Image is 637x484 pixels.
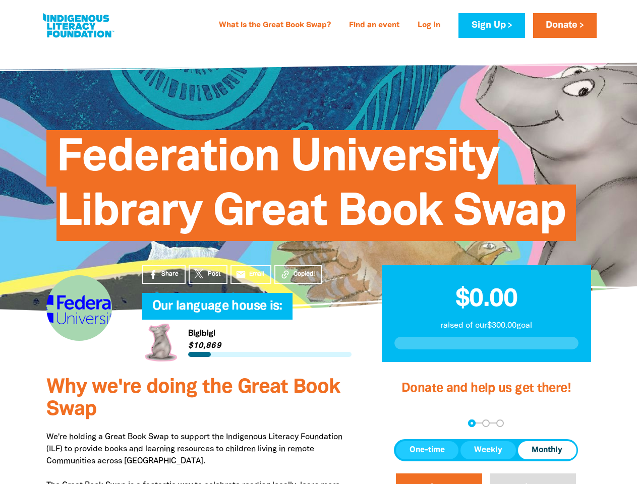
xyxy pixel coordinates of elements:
[533,13,597,38] a: Donate
[189,265,227,284] a: Post
[532,444,562,456] span: Monthly
[482,419,490,427] button: Navigate to step 2 of 3 to enter your details
[394,439,578,461] div: Donation frequency
[460,441,516,459] button: Weekly
[401,383,571,394] span: Donate and help us get there!
[142,310,352,316] h6: My Team
[208,270,220,279] span: Post
[152,300,282,320] span: Our language house is:
[46,378,340,419] span: Why we're doing the Great Book Swap
[474,444,502,456] span: Weekly
[343,18,406,34] a: Find an event
[468,419,476,427] button: Navigate to step 1 of 3 to enter your donation amount
[410,444,445,456] span: One-time
[496,419,504,427] button: Navigate to step 3 of 3 to enter your payment details
[274,265,322,284] button: Copied!
[412,18,446,34] a: Log In
[518,441,576,459] button: Monthly
[294,270,315,279] span: Copied!
[249,270,264,279] span: Email
[142,265,186,284] a: Share
[396,441,458,459] button: One-time
[236,269,246,280] i: email
[394,320,578,332] p: raised of our $300.00 goal
[161,270,179,279] span: Share
[230,265,272,284] a: emailEmail
[213,18,337,34] a: What is the Great Book Swap?
[56,138,566,241] span: Federation University Library Great Book Swap
[455,288,517,311] span: $0.00
[458,13,525,38] a: Sign Up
